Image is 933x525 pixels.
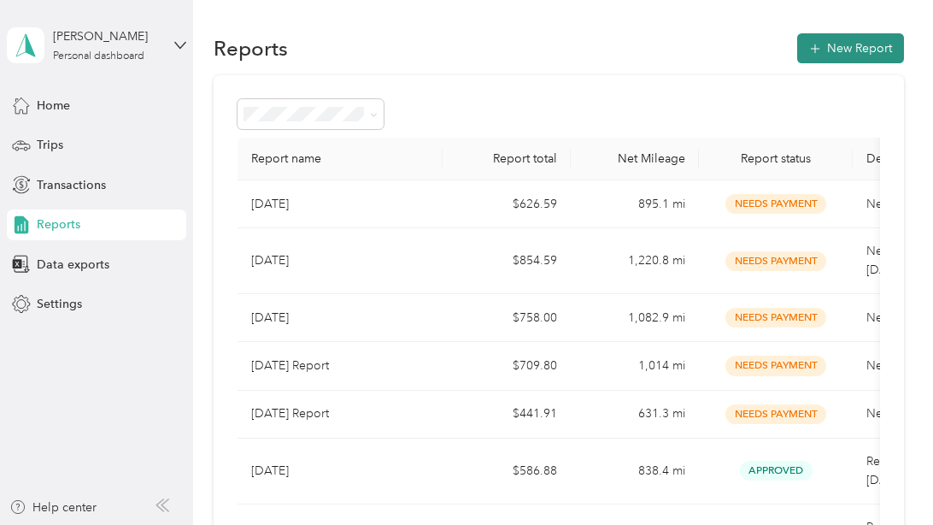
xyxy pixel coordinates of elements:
[571,439,699,504] td: 838.4 mi
[37,136,63,154] span: Trips
[571,294,699,342] td: 1,082.9 mi
[725,194,826,214] span: Needs Payment
[443,439,571,504] td: $586.88
[251,251,289,270] p: [DATE]
[251,357,329,375] p: [DATE] Report
[443,294,571,342] td: $758.00
[443,391,571,439] td: $441.91
[37,215,80,233] span: Reports
[837,429,933,525] iframe: Everlance-gr Chat Button Frame
[251,309,289,327] p: [DATE]
[37,97,70,115] span: Home
[443,342,571,390] td: $709.80
[238,138,443,180] th: Report name
[797,33,904,63] button: New Report
[251,195,289,214] p: [DATE]
[443,228,571,294] td: $854.59
[9,498,97,516] button: Help center
[571,228,699,294] td: 1,220.8 mi
[725,356,826,375] span: Needs Payment
[571,342,699,390] td: 1,014 mi
[725,404,826,424] span: Needs Payment
[443,138,571,180] th: Report total
[251,404,329,423] p: [DATE] Report
[713,151,839,166] div: Report status
[53,51,144,62] div: Personal dashboard
[53,27,160,45] div: [PERSON_NAME]
[740,461,813,481] span: Approved
[571,391,699,439] td: 631.3 mi
[37,176,106,194] span: Transactions
[443,180,571,228] td: $626.59
[251,462,289,481] p: [DATE]
[571,180,699,228] td: 895.1 mi
[214,39,288,57] h1: Reports
[37,256,109,274] span: Data exports
[37,295,82,313] span: Settings
[725,251,826,271] span: Needs Payment
[725,308,826,327] span: Needs Payment
[571,138,699,180] th: Net Mileage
